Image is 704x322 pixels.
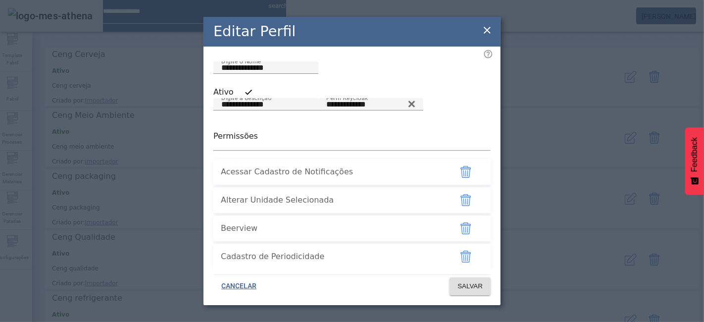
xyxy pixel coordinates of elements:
mat-label: Digite o Nome [221,57,261,64]
span: Beerview [221,222,444,234]
span: CANCELAR [221,281,256,291]
input: Number [326,99,415,110]
span: SALVAR [457,281,483,291]
button: Feedback - Mostrar pesquisa [685,127,704,195]
label: Ativo [213,86,236,98]
mat-label: Digite a descrição [221,94,271,101]
button: CANCELAR [213,277,264,295]
span: Alterar Unidade Selecionada [221,194,444,206]
mat-label: Perfil Keycloak [326,94,368,101]
span: Feedback [690,137,699,172]
span: Acessar Cadastro de Notificações [221,166,444,178]
p: Permissões [213,130,491,142]
span: Cadastro de Periodicidade [221,251,444,263]
h2: Editar Perfil [213,21,296,42]
button: SALVAR [450,277,491,295]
